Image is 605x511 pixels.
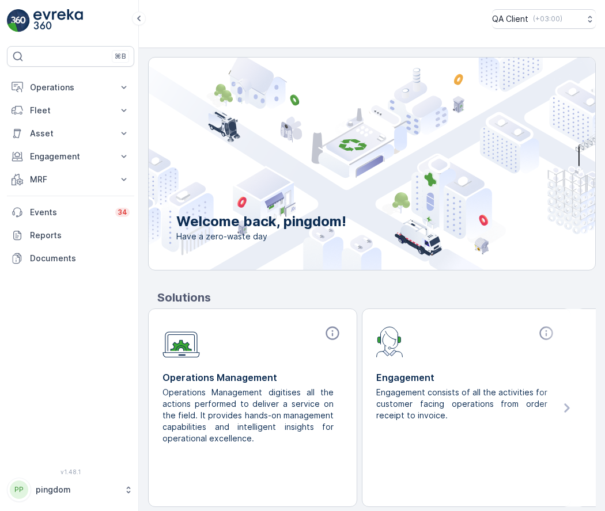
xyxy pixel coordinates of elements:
[7,9,30,32] img: logo
[30,174,111,185] p: MRF
[492,9,596,29] button: QA Client(+03:00)
[376,371,557,384] p: Engagement
[162,371,343,384] p: Operations Management
[118,208,127,217] p: 34
[7,168,134,191] button: MRF
[30,82,111,93] p: Operations
[30,105,111,116] p: Fleet
[10,481,28,499] div: PP
[7,99,134,122] button: Fleet
[30,207,108,218] p: Events
[376,387,547,421] p: Engagement consists of all the activities for customer facing operations from order receipt to in...
[115,52,126,61] p: ⌘B
[30,128,111,139] p: Asset
[176,212,346,231] p: Welcome back, pingdom!
[30,253,130,264] p: Documents
[33,9,83,32] img: logo_light-DOdMpM7g.png
[36,484,118,495] p: pingdom
[7,122,134,145] button: Asset
[376,325,403,357] img: module-icon
[7,201,134,224] a: Events34
[30,230,130,241] p: Reports
[492,13,528,25] p: QA Client
[176,231,346,242] span: Have a zero-waste day
[7,247,134,270] a: Documents
[7,76,134,99] button: Operations
[30,151,111,162] p: Engagement
[7,145,134,168] button: Engagement
[7,468,134,475] span: v 1.48.1
[97,58,595,270] img: city illustration
[7,224,134,247] a: Reports
[162,387,334,444] p: Operations Management digitises all the actions performed to deliver a service on the field. It p...
[7,478,134,502] button: PPpingdom
[162,325,200,358] img: module-icon
[533,14,562,24] p: ( +03:00 )
[157,289,596,306] p: Solutions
